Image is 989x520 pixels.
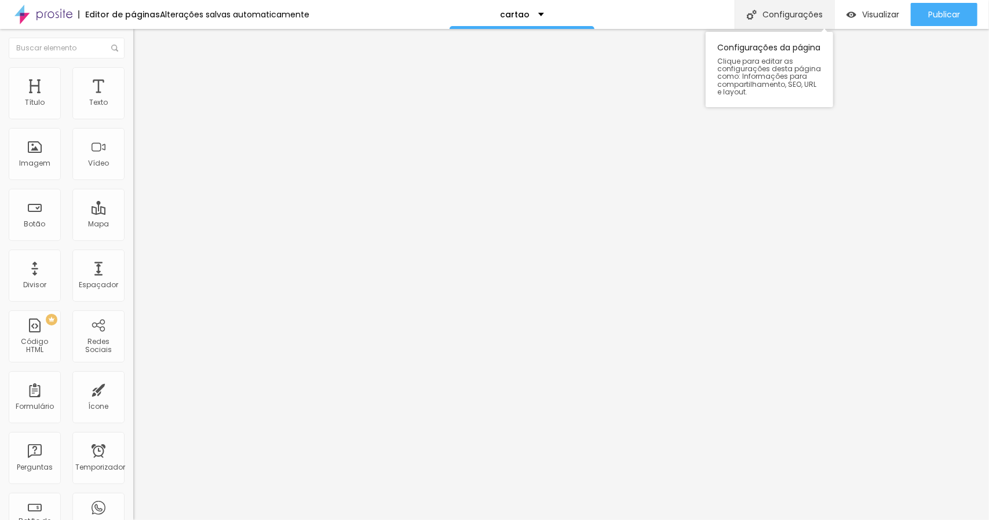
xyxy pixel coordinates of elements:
font: Vídeo [88,158,109,168]
font: Botão [24,219,46,229]
font: Alterações salvas automaticamente [160,9,309,20]
iframe: Editor [133,29,989,520]
font: Imagem [19,158,50,168]
button: Visualizar [835,3,911,26]
font: Publicar [928,9,960,20]
font: Clique para editar as configurações desta página como: Informações para compartilhamento, SEO, UR... [717,56,821,97]
font: Temporizador [75,462,125,472]
img: Ícone [747,10,757,20]
font: Configurações [762,9,823,20]
font: Perguntas [17,462,53,472]
font: Espaçador [79,280,118,290]
button: Publicar [911,3,977,26]
font: Configurações da página [717,42,820,53]
font: Ícone [89,401,109,411]
img: Ícone [111,45,118,52]
font: Editor de páginas [85,9,160,20]
input: Buscar elemento [9,38,125,58]
font: cartao [500,9,530,20]
font: Código HTML [21,336,49,354]
font: Mapa [88,219,109,229]
img: view-1.svg [846,10,856,20]
font: Visualizar [862,9,899,20]
font: Formulário [16,401,54,411]
font: Título [25,97,45,107]
font: Texto [89,97,108,107]
font: Divisor [23,280,46,290]
font: Redes Sociais [85,336,112,354]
